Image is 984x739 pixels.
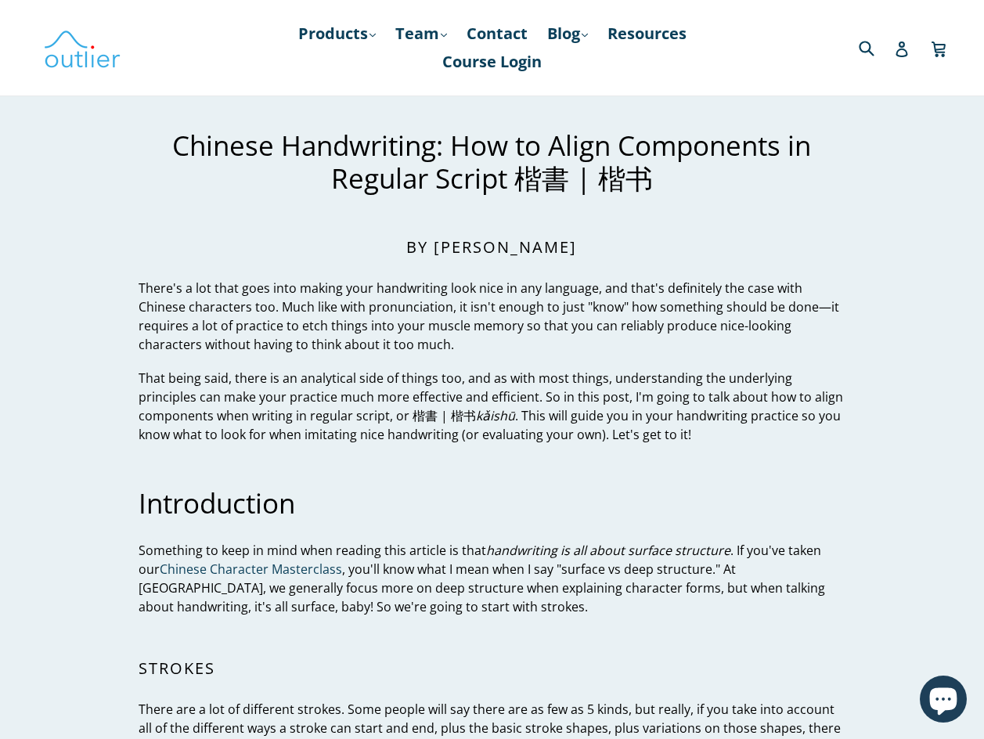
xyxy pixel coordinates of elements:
h1: Chinese Handwriting: How to Align Components in Regular Script 楷書 | 楷书 [139,129,845,195]
img: Outlier Linguistics [43,25,121,70]
h2: By [PERSON_NAME] [139,238,845,257]
h2: Strokes [139,659,845,678]
a: Products [290,20,384,48]
i: handwriting is all about surface structure [486,542,730,559]
p: That being said, there is an analytical side of things too, and as with most things, understandin... [139,369,845,444]
i: kǎishū [476,407,515,424]
a: Team [387,20,455,48]
h1: Introduction [139,487,845,520]
p: Something to keep in mind when reading this article is that . If you've taken our , you'll know w... [139,541,845,616]
a: Chinese Character Masterclass [160,561,342,579]
a: Blog [539,20,596,48]
a: Contact [459,20,535,48]
inbox-online-store-chat: Shopify online store chat [915,676,971,726]
a: Course Login [434,48,550,76]
input: Search [855,31,898,63]
p: There's a lot that goes into making your handwriting look nice in any language, and that's defini... [139,279,845,354]
a: Resources [600,20,694,48]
